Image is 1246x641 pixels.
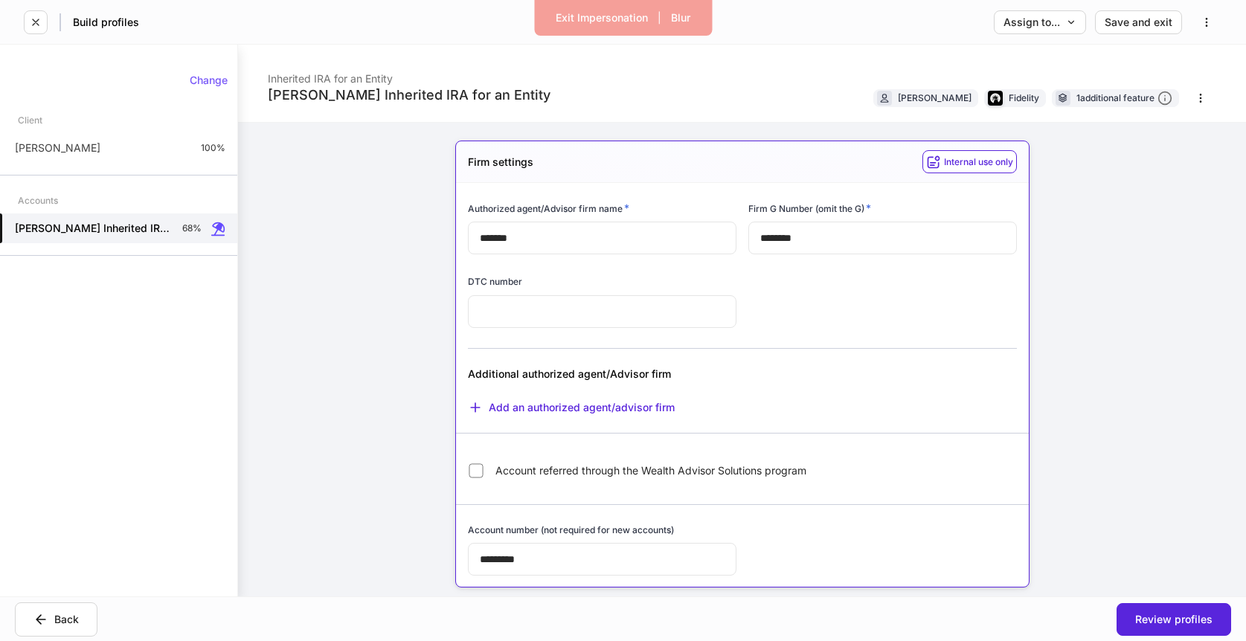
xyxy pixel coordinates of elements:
[1105,17,1172,28] div: Save and exit
[182,222,202,234] p: 68%
[468,274,522,289] h6: DTC number
[18,107,42,133] div: Client
[468,201,629,216] h6: Authorized agent/Advisor firm name
[33,612,79,627] div: Back
[18,187,58,213] div: Accounts
[994,10,1086,34] button: Assign to...
[1009,91,1039,105] div: Fidelity
[495,463,806,478] span: Account referred through the Wealth Advisor Solutions program
[468,155,533,170] h5: Firm settings
[15,602,97,637] button: Back
[73,15,139,30] h5: Build profiles
[1135,614,1213,625] div: Review profiles
[898,91,972,105] div: [PERSON_NAME]
[468,367,830,381] div: Additional authorized agent/Advisor firm
[944,155,1013,169] h6: Internal use only
[1003,17,1076,28] div: Assign to...
[268,86,550,104] div: [PERSON_NAME] Inherited IRA for an Entity
[15,221,170,236] h5: [PERSON_NAME] Inherited IRA for an Entity
[1076,91,1172,106] div: 1 additional feature
[15,141,100,155] p: [PERSON_NAME]
[1095,10,1182,34] button: Save and exit
[190,75,228,86] div: Change
[556,13,648,23] div: Exit Impersonation
[546,6,658,30] button: Exit Impersonation
[201,142,225,154] p: 100%
[468,523,674,537] h6: Account number (not required for new accounts)
[468,400,675,415] button: Add an authorized agent/advisor firm
[180,68,237,92] button: Change
[1117,603,1231,636] button: Review profiles
[268,62,550,86] div: Inherited IRA for an Entity
[671,13,690,23] div: Blur
[748,201,871,216] h6: Firm G Number (omit the G)
[661,6,700,30] button: Blur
